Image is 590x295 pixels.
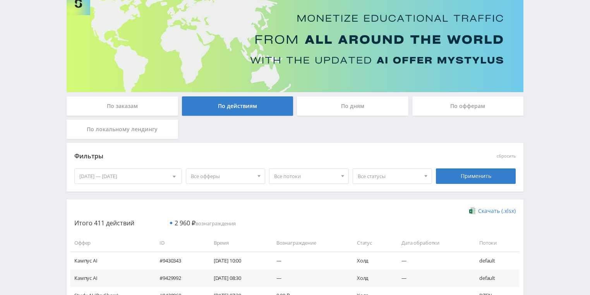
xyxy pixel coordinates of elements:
div: По дням [297,96,408,116]
td: default [472,269,520,287]
button: сбросить [497,154,516,159]
td: [DATE] 10:00 [206,252,269,269]
a: Скачать (.xlsx) [469,207,516,215]
div: [DATE] — [DATE] [75,169,182,184]
td: Холд [349,252,394,269]
td: #9429992 [152,269,206,287]
td: — [269,269,349,287]
td: #9430343 [152,252,206,269]
span: Скачать (.xlsx) [478,208,516,214]
span: вознаграждения [175,220,236,227]
td: Потоки [472,234,520,252]
td: Кампус AI [70,269,152,287]
td: Дата обработки [394,234,472,252]
td: [DATE] 08:30 [206,269,269,287]
td: Холд [349,269,394,287]
span: Все статусы [358,169,420,184]
img: xlsx [469,207,476,214]
div: По локальному лендингу [67,120,178,139]
span: 2 960 ₽ [175,219,196,227]
td: Вознаграждение [269,234,349,252]
span: Все потоки [274,169,337,184]
div: Фильтры [74,151,405,162]
td: — [269,252,349,269]
div: По заказам [67,96,178,116]
td: — [394,269,472,287]
td: Кампус AI [70,252,152,269]
span: Все офферы [191,169,254,184]
td: ID [152,234,206,252]
td: Статус [349,234,394,252]
span: Итого 411 действий [74,219,134,227]
td: — [394,252,472,269]
div: По офферам [412,96,524,116]
div: По действиям [182,96,293,116]
td: default [472,252,520,269]
td: Оффер [70,234,152,252]
td: Время [206,234,269,252]
div: Применить [436,168,516,184]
